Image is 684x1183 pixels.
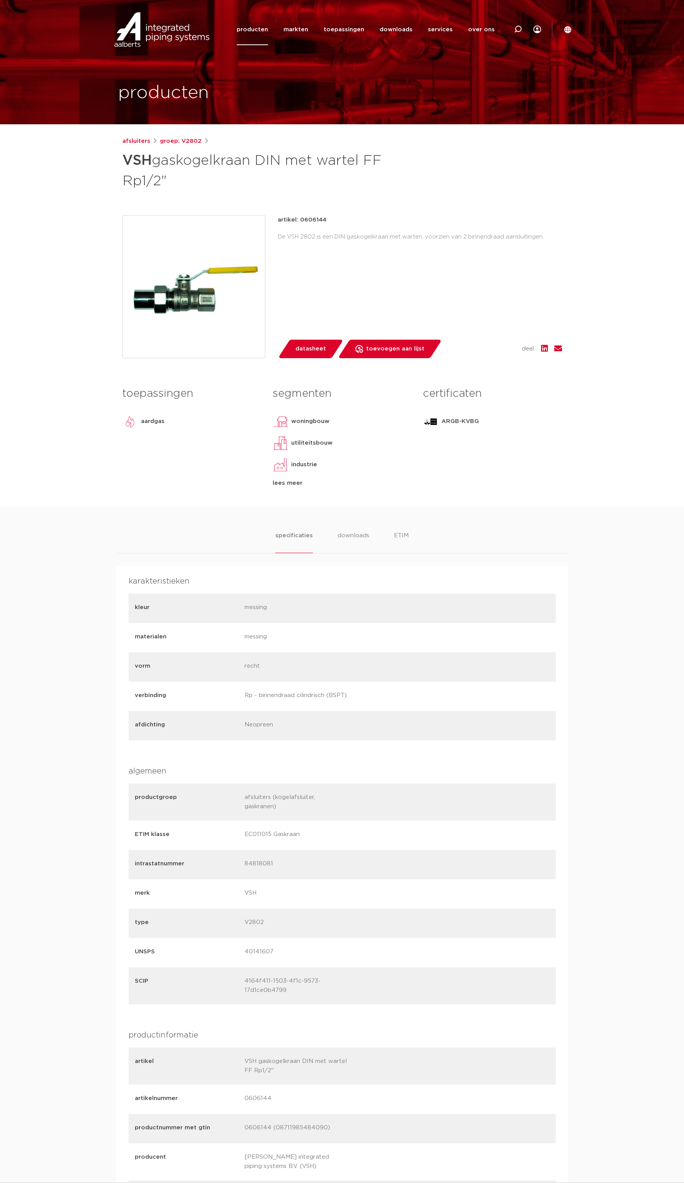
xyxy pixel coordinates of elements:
img: utiliteitsbouw [273,435,288,451]
li: ETIM [394,531,409,553]
a: afsluiters [122,137,150,146]
h4: productinformatie [129,1029,556,1041]
li: specificaties [275,531,312,553]
p: aardgas [141,417,165,426]
p: UNSPS [135,947,239,956]
p: ETIM klasse [135,830,239,839]
p: utiliteitsbouw [291,438,333,448]
div: De VSH 2802 is een DIN gaskogelkraan met warten, voorzien van 2 binnendraad aansluitingen. [278,231,562,243]
p: 0606144 [244,1094,348,1105]
strong: VSH [122,154,152,168]
p: afdichting [135,720,239,729]
img: industrie [273,457,288,472]
a: producten [237,14,268,45]
h1: gaskogelkraan DIN met wartel FF Rp1/2" [122,149,412,191]
h4: karakteristieken [129,575,556,587]
li: downloads [338,531,369,553]
a: groep: V2802 [160,137,202,146]
p: 40141607 [244,947,348,958]
p: ARGB-KVBG [441,417,479,426]
p: VSH gaskogelkraan DIN met wartel FF Rp1/2" [244,1057,348,1075]
span: deel: [522,344,535,354]
p: vorm [135,662,239,671]
h3: toepassingen [122,386,261,401]
div: my IPS [533,14,541,45]
p: type [135,918,239,927]
img: Product Image for VSH gaskogelkraan DIN met wartel FF Rp1/2" [123,216,265,358]
p: Neopreen [244,720,348,731]
p: V2802 [244,918,348,929]
p: recht [244,662,348,672]
p: materialen [135,632,239,641]
p: SCIP [135,977,239,993]
p: industrie [291,460,317,469]
p: merk [135,889,239,898]
p: verbinding [135,691,239,700]
a: datasheet [278,340,343,358]
p: kleur [135,603,239,612]
img: aardgas [122,414,138,429]
p: VSH [244,889,348,899]
a: toepassingen [324,14,364,45]
p: EC011015 Gaskraan [244,830,348,841]
a: over ons [468,14,495,45]
p: messing [244,632,348,643]
p: Rp - binnendraad cilindrisch (BSPT) [244,691,348,702]
h1: producten [118,81,209,105]
span: datasheet [295,343,326,355]
span: toevoegen aan lijst [366,343,424,355]
p: productgroep [135,793,239,810]
p: messing [244,603,348,614]
h3: segmenten [273,386,411,401]
p: afsluiters (kogelafsluiter, gaskranen) [244,793,348,811]
p: artikel: 0606144 [278,215,326,225]
p: producent [135,1153,239,1169]
a: markten [283,14,308,45]
img: ARGB-KVBG [423,414,438,429]
p: [PERSON_NAME] integrated piping systems B.V. (VSH) [244,1153,348,1171]
p: 0606144 (08711985484090) [244,1123,348,1134]
h3: certificaten [423,386,562,401]
p: 4164f411-1503-4f1c-9573-17d1ce0b4799 [244,977,348,995]
p: intrastatnummer [135,859,239,868]
p: artikel [135,1057,239,1074]
img: woningbouw [273,414,288,429]
div: lees meer [273,479,411,488]
a: downloads [380,14,412,45]
h4: algemeen [129,765,556,777]
p: artikelnummer [135,1094,239,1103]
p: 84818081 [244,859,348,870]
a: services [428,14,453,45]
nav: Menu [237,14,495,45]
p: productnummer met gtin [135,1123,239,1132]
p: woningbouw [291,417,329,426]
